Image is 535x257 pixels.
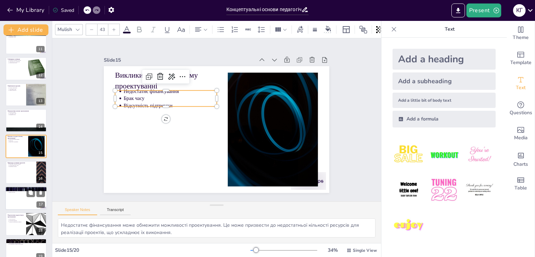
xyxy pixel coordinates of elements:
[393,93,496,108] div: Add a little bit of body text
[37,202,45,208] div: 17
[9,192,45,193] p: Підбір ресурсів
[295,24,305,35] div: Text effects
[9,166,34,167] p: Важливість аналізу
[6,109,47,132] div: 14
[100,208,131,215] button: Transcript
[53,7,74,14] div: Saved
[8,162,34,164] p: Приклади успішних проектів
[507,171,535,196] div: Add a table
[55,247,250,254] div: Slide 15 / 20
[6,57,47,80] div: 12
[311,24,319,35] div: Border settings
[132,74,222,110] p: Відсутність підтримки
[9,87,24,88] p: Методи оцінювання
[393,139,425,171] img: 1.jpeg
[463,139,496,171] img: 3.jpeg
[9,111,45,113] p: Вплив мотивації
[9,62,26,64] p: Спільні цілі проекту
[428,174,460,206] img: 5.jpeg
[9,241,45,242] p: Важливість теоретичних основ
[9,37,45,38] p: Підтримка учнів
[513,4,526,17] div: К Г
[9,244,45,245] p: Дослідження в сфері проектування
[9,114,45,116] p: Емоційний стан
[507,146,535,171] div: Add charts and graphs
[393,174,425,206] img: 4.jpeg
[513,161,528,168] span: Charts
[9,61,26,62] p: Співпраця між учасниками
[9,190,45,192] p: Аналіз потреб
[8,110,45,112] p: Психологічні аспекти проектування
[9,220,24,221] p: Інтеграція підходів
[9,60,26,61] p: Важливість командної роботи
[5,5,47,16] button: My Library
[507,46,535,71] div: Add ready made slides
[451,3,465,17] button: Export to PowerPoint
[36,124,45,130] div: 14
[58,208,97,215] button: Speaker Notes
[393,209,425,242] img: 7.jpeg
[9,163,34,165] p: Приклади успішних проектів
[3,24,48,36] button: Add slide
[37,188,45,197] button: Delete Slide
[5,186,47,210] div: 17
[36,46,45,52] div: 11
[393,111,496,127] div: Add a formula
[58,218,375,237] textarea: Недостатнє фінансування може обмежити можливості проектування. Це може призвести до недостатньої ...
[324,247,341,254] div: 34 %
[510,109,532,117] span: Questions
[226,5,301,15] input: Insert title
[513,34,529,41] span: Theme
[36,150,45,156] div: 15
[9,242,45,244] p: Рекомендації щодо інновацій
[353,248,377,253] span: Single View
[6,212,47,235] div: 18
[9,165,34,166] p: Ключові фактори успіху
[26,188,35,197] button: Duplicate Slide
[507,21,535,46] div: Change the overall theme
[9,221,24,223] p: Розвиток професійних навичок
[428,139,460,171] img: 2.jpeg
[8,58,26,60] p: Співпраця в команді
[8,135,26,139] p: Виклики в педагогічному проектуванні
[6,161,47,184] div: 16
[36,72,45,78] div: 12
[36,227,45,234] div: 18
[513,3,526,17] button: К Г
[466,3,501,17] button: Present
[514,184,527,192] span: Table
[9,139,26,140] p: Недостатнє фінансування
[359,25,367,34] span: Position
[8,240,45,242] p: Підсумки
[36,98,45,104] div: 13
[6,83,47,106] div: 13
[56,25,73,34] div: Mulish
[507,121,535,146] div: Add images, graphics, shapes or video
[323,26,333,33] div: Background color
[36,176,45,182] div: 16
[273,24,289,35] div: Column Count
[514,134,528,142] span: Media
[9,140,26,141] p: Брак часу
[136,61,227,96] p: Недостатнє фінансування
[400,21,500,38] p: Text
[134,68,224,103] p: Брак часу
[9,218,24,220] p: Нові технології
[516,84,526,92] span: Text
[393,72,496,90] div: Add a subheading
[9,89,24,91] p: Оцінка однолітків
[510,59,532,67] span: Template
[8,85,24,87] p: Оцінювання проектів
[463,174,496,206] img: 6.jpeg
[341,24,352,35] div: Layout
[393,49,496,70] div: Add a heading
[9,113,45,114] p: Самооцінка учнів
[7,187,45,189] p: Підготовка до проектування
[127,25,272,77] div: Slide 15
[8,214,24,218] p: Перспективи педагогічного проектування
[9,35,45,37] p: Необхідні знання
[9,189,45,190] p: Необхідність підготовки
[6,135,47,158] div: 15
[9,141,26,143] p: Відсутність підтримки
[507,71,535,96] div: Add text boxes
